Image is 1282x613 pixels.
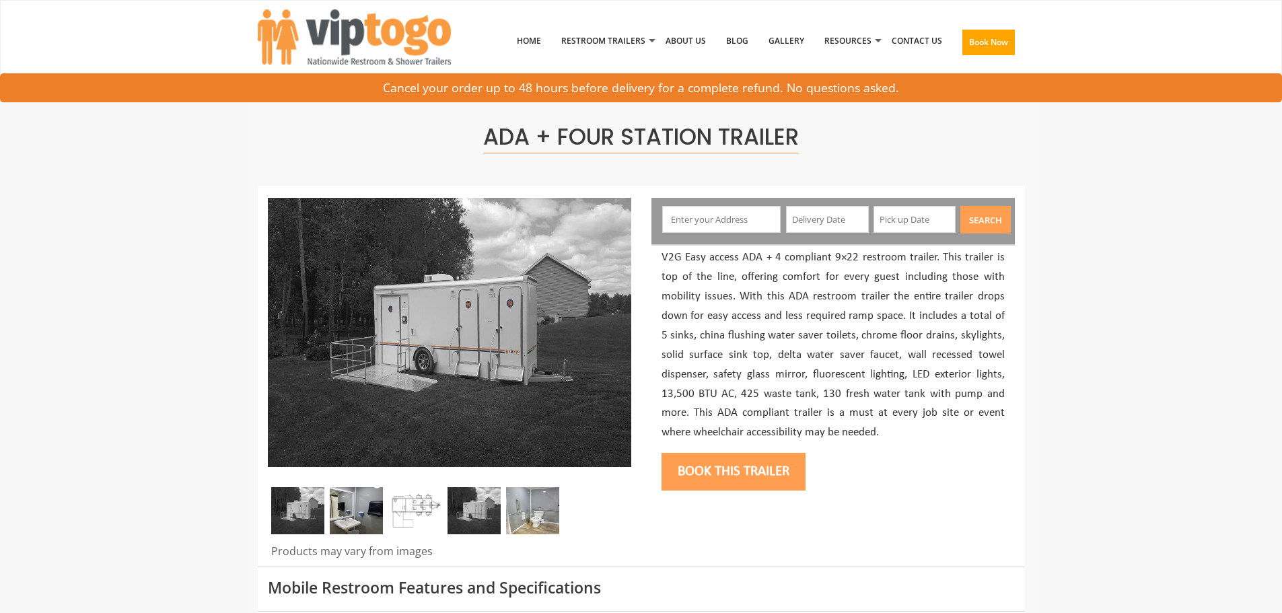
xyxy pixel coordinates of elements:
a: Restroom Trailers [551,6,655,76]
input: Pick up Date [874,206,956,233]
button: Search [960,206,1011,233]
h3: Mobile Restroom Features and Specifications [268,579,1015,596]
p: V2G Easy access ADA + 4 compliant 9×22 restroom trailer. This trailer is top of the line, offerin... [662,248,1005,443]
a: Book Now [952,6,1025,84]
img: An outside photo of ADA + 4 Station Trailer [268,198,631,467]
a: Contact Us [882,6,952,76]
span: ADA + Four Station Trailer [483,121,799,153]
img: Restroom Trailer [506,487,559,534]
a: Home [507,6,551,76]
button: Book this trailer [662,453,806,491]
img: An outside photo of ADA + 4 Station Trailer [271,487,324,534]
img: Sink Portable Trailer [330,487,383,534]
input: Delivery Date [786,206,869,233]
img: An outside photo of ADA + 4 Station Trailer [448,487,501,534]
a: Resources [814,6,882,76]
a: Blog [716,6,758,76]
img: Floor plan of ADA plus 4 trailer [389,487,442,534]
a: About Us [655,6,716,76]
img: VIPTOGO [258,9,451,65]
a: Gallery [758,6,814,76]
button: Book Now [962,30,1015,55]
input: Enter your Address [662,206,781,233]
div: Products may vary from images [268,544,631,567]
